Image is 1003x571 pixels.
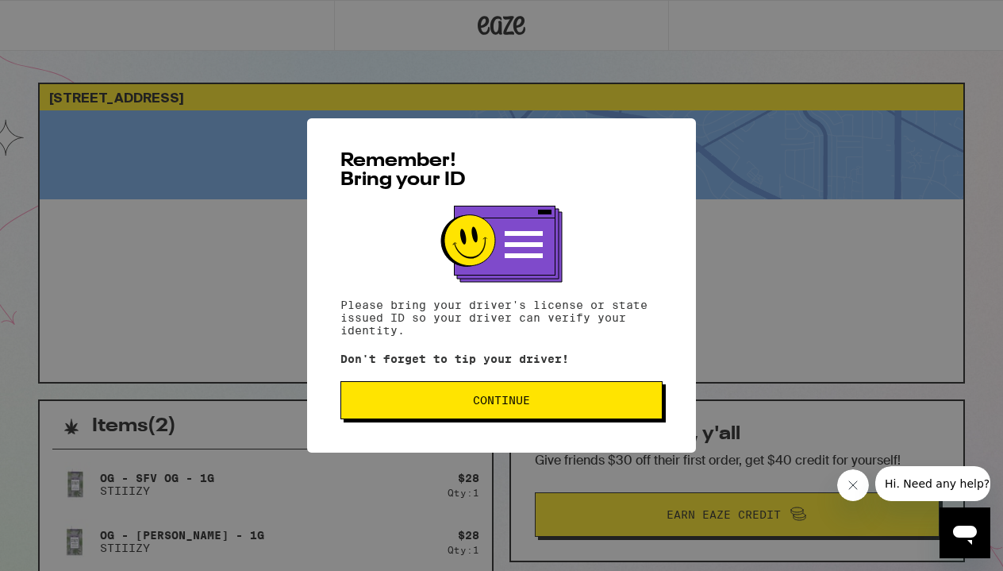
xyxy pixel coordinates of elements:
iframe: Button to launch messaging window [940,507,990,558]
p: Please bring your driver's license or state issued ID so your driver can verify your identity. [340,299,663,337]
span: Continue [473,395,530,406]
iframe: Close message [837,469,869,501]
button: Continue [340,381,663,419]
iframe: Message from company [875,466,990,501]
span: Remember! Bring your ID [340,152,466,190]
p: Don't forget to tip your driver! [340,353,663,365]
